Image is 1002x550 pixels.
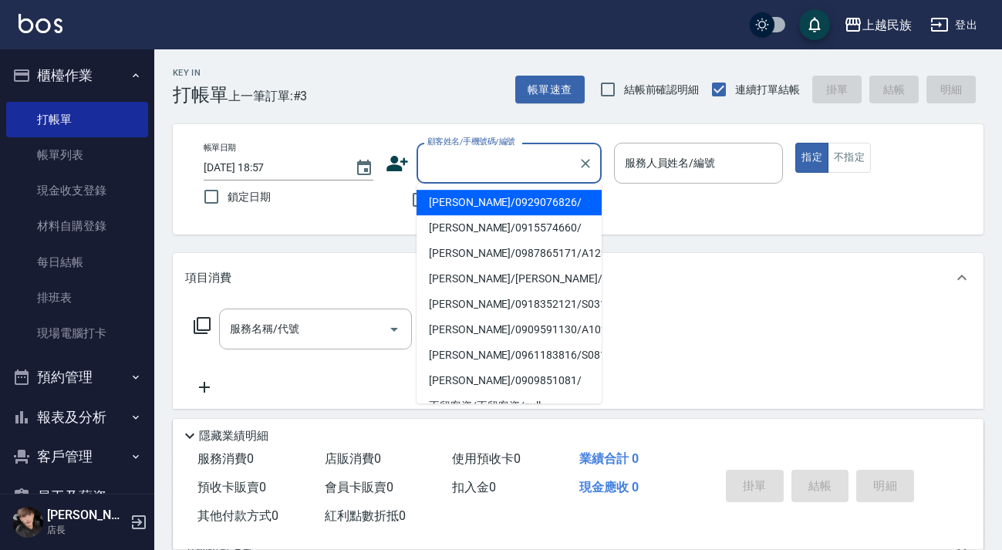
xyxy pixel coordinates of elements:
span: 上一筆訂單:#3 [228,86,308,106]
li: [PERSON_NAME]/0909851081/ [417,368,602,393]
img: Person [12,507,43,538]
p: 項目消費 [185,270,231,286]
button: Choose date, selected date is 2025-08-15 [346,150,383,187]
a: 打帳單 [6,102,148,137]
span: 業績合計 0 [579,451,639,466]
li: [PERSON_NAME]/0909591130/A102011 [417,317,602,342]
a: 排班表 [6,280,148,315]
div: 上越民族 [862,15,912,35]
button: 指定 [795,143,828,173]
div: 項目消費 [173,253,983,302]
li: [PERSON_NAME]/[PERSON_NAME]/null [417,266,602,292]
button: 帳單速查 [515,76,585,104]
button: 客戶管理 [6,437,148,477]
h5: [PERSON_NAME] [47,508,126,523]
span: 扣入金 0 [452,480,496,494]
li: [PERSON_NAME]/0987865171/A123121 [417,241,602,266]
span: 店販消費 0 [325,451,381,466]
li: [PERSON_NAME]/0918352121/S031922 [417,292,602,317]
button: 不指定 [828,143,871,173]
button: Open [382,317,407,342]
h3: 打帳單 [173,84,228,106]
span: 服務消費 0 [197,451,254,466]
p: 店長 [47,523,126,537]
button: 預約管理 [6,357,148,397]
button: 櫃檯作業 [6,56,148,96]
li: [PERSON_NAME]/0961183816/S081613 [417,342,602,368]
span: 鎖定日期 [228,189,271,205]
label: 顧客姓名/手機號碼/編號 [427,136,515,147]
li: 不留客資/不留客資/null [417,393,602,419]
span: 會員卡販賣 0 [325,480,393,494]
button: 上越民族 [838,9,918,41]
span: 連續打單結帳 [735,82,800,98]
button: 登出 [924,11,983,39]
img: Logo [19,14,62,33]
li: [PERSON_NAME]/0929076826/ [417,190,602,215]
span: 預收卡販賣 0 [197,480,266,494]
button: 員工及薪資 [6,477,148,517]
span: 使用預收卡 0 [452,451,521,466]
span: 結帳前確認明細 [624,82,700,98]
li: [PERSON_NAME]/0915574660/ [417,215,602,241]
h2: Key In [173,68,228,78]
input: YYYY/MM/DD hh:mm [204,155,339,181]
button: save [799,9,830,40]
label: 帳單日期 [204,142,236,154]
span: 現金應收 0 [579,480,639,494]
span: 紅利點數折抵 0 [325,508,406,523]
button: Clear [575,153,596,174]
button: 報表及分析 [6,397,148,437]
a: 現場電腦打卡 [6,315,148,351]
a: 材料自購登錄 [6,208,148,244]
p: 隱藏業績明細 [199,428,268,444]
a: 每日結帳 [6,245,148,280]
a: 現金收支登錄 [6,173,148,208]
span: 其他付款方式 0 [197,508,278,523]
a: 帳單列表 [6,137,148,173]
